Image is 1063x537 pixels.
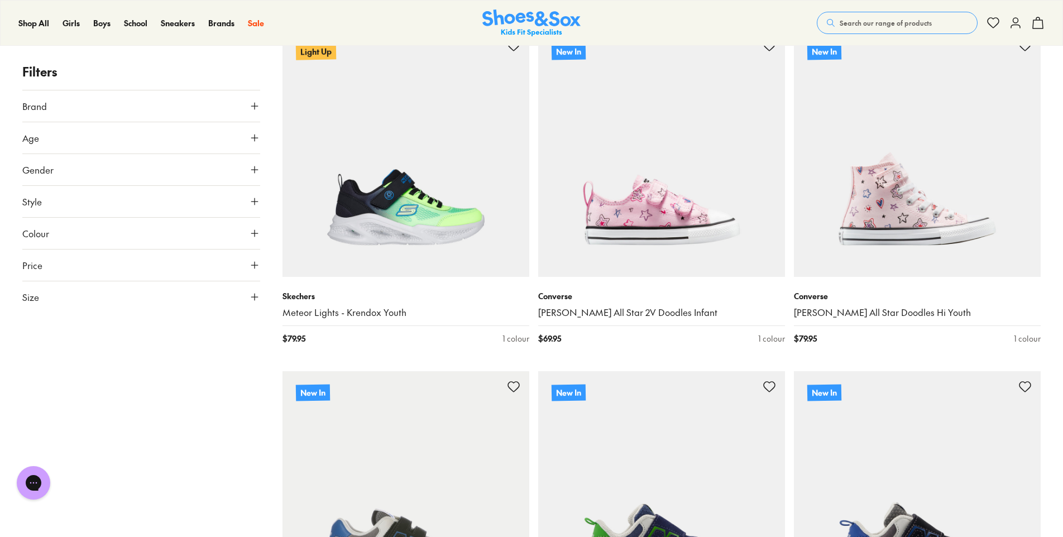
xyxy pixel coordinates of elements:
p: Light Up [296,43,336,60]
a: Light Up [282,30,529,277]
a: New In [794,30,1041,277]
span: Search our range of products [840,18,932,28]
button: Gender [22,154,260,185]
span: Price [22,258,42,272]
a: School [124,17,147,29]
p: New In [807,43,841,60]
div: 1 colour [758,333,785,344]
span: Brand [22,99,47,113]
span: $ 79.95 [282,333,305,344]
span: Age [22,131,39,145]
span: Brands [208,17,234,28]
span: Colour [22,227,49,240]
span: $ 79.95 [794,333,817,344]
a: New In [538,30,785,277]
a: Meteor Lights - Krendox Youth [282,306,529,319]
a: Brands [208,17,234,29]
p: New In [296,384,330,401]
div: 1 colour [1014,333,1041,344]
p: Filters [22,63,260,81]
p: New In [807,384,841,401]
a: Sneakers [161,17,195,29]
a: Shop All [18,17,49,29]
span: Girls [63,17,80,28]
button: Colour [22,218,260,249]
span: Boys [93,17,111,28]
a: [PERSON_NAME] All Star 2V Doodles Infant [538,306,785,319]
a: Sale [248,17,264,29]
div: 1 colour [502,333,529,344]
span: Gender [22,163,54,176]
button: Size [22,281,260,313]
p: Converse [538,290,785,302]
button: Price [22,250,260,281]
span: Shop All [18,17,49,28]
p: Converse [794,290,1041,302]
span: $ 69.95 [538,333,561,344]
span: Sale [248,17,264,28]
button: Age [22,122,260,154]
span: Style [22,195,42,208]
a: Shoes & Sox [482,9,581,37]
button: Style [22,186,260,217]
button: Brand [22,90,260,122]
a: Boys [93,17,111,29]
button: Search our range of products [817,12,978,34]
img: SNS_Logo_Responsive.svg [482,9,581,37]
p: New In [552,43,586,60]
span: Size [22,290,39,304]
a: Girls [63,17,80,29]
p: New In [552,384,586,401]
span: Sneakers [161,17,195,28]
span: School [124,17,147,28]
iframe: Gorgias live chat messenger [11,462,56,504]
p: Skechers [282,290,529,302]
a: [PERSON_NAME] All Star Doodles Hi Youth [794,306,1041,319]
